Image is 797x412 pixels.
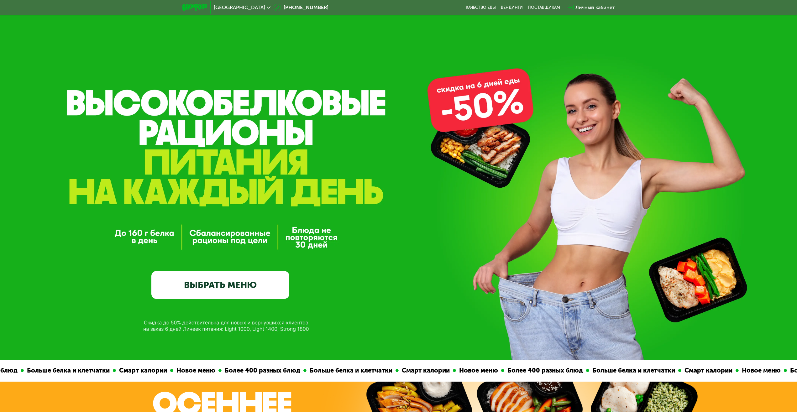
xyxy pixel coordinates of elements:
[443,366,489,375] div: Новое меню
[577,366,666,375] div: Больше белка и клетчатки
[161,366,206,375] div: Новое меню
[466,5,496,10] a: Качество еды
[501,5,523,10] a: Вендинги
[492,366,574,375] div: Более 400 разных блюд
[726,366,771,375] div: Новое меню
[575,4,615,11] div: Личный кабинет
[669,366,723,375] div: Смарт калории
[209,366,291,375] div: Более 400 разных блюд
[151,271,289,299] a: ВЫБРАТЬ МЕНЮ
[386,366,440,375] div: Смарт калории
[11,366,100,375] div: Больше белка и клетчатки
[214,5,265,10] span: [GEOGRAPHIC_DATA]
[103,366,158,375] div: Смарт калории
[528,5,560,10] div: поставщикам
[294,366,383,375] div: Больше белка и клетчатки
[274,4,328,11] a: [PHONE_NUMBER]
